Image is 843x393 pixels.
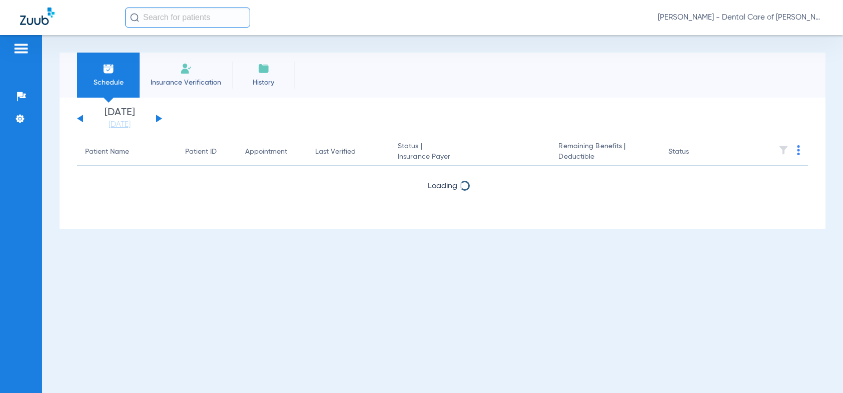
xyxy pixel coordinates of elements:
[550,138,660,166] th: Remaining Benefits |
[85,147,169,157] div: Patient Name
[428,182,457,190] span: Loading
[20,8,55,25] img: Zuub Logo
[90,108,150,130] li: [DATE]
[185,147,229,157] div: Patient ID
[315,147,382,157] div: Last Verified
[90,120,150,130] a: [DATE]
[85,78,132,88] span: Schedule
[660,138,728,166] th: Status
[778,145,788,155] img: filter.svg
[558,152,652,162] span: Deductible
[13,43,29,55] img: hamburger-icon
[103,63,115,75] img: Schedule
[797,145,800,155] img: group-dot-blue.svg
[245,147,299,157] div: Appointment
[240,78,287,88] span: History
[125,8,250,28] input: Search for patients
[180,63,192,75] img: Manual Insurance Verification
[245,147,287,157] div: Appointment
[130,13,139,22] img: Search Icon
[258,63,270,75] img: History
[390,138,550,166] th: Status |
[147,78,225,88] span: Insurance Verification
[658,13,823,23] span: [PERSON_NAME] - Dental Care of [PERSON_NAME]
[315,147,356,157] div: Last Verified
[185,147,217,157] div: Patient ID
[85,147,129,157] div: Patient Name
[398,152,542,162] span: Insurance Payer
